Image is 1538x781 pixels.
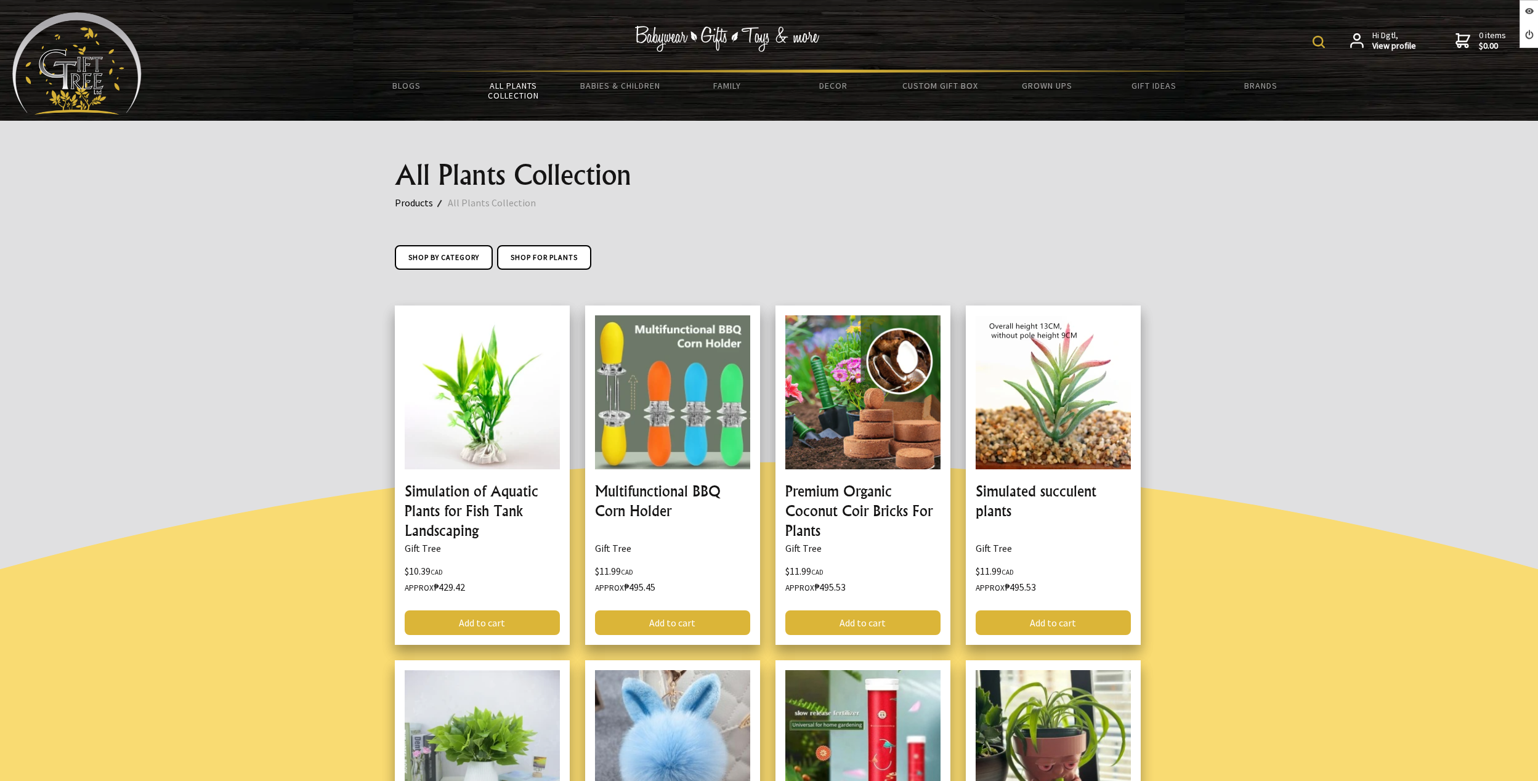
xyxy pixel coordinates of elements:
img: product search [1313,36,1325,48]
a: 0 items$0.00 [1455,30,1506,52]
strong: $0.00 [1479,41,1506,52]
a: Shop by Category [395,245,493,270]
a: Grown Ups [994,73,1100,99]
a: Products [395,195,448,211]
img: Babyware - Gifts - Toys and more... [12,12,142,115]
a: BLOGS [354,73,460,99]
a: Add to cart [405,610,560,635]
strong: View profile [1372,41,1416,52]
a: Custom Gift Box [887,73,994,99]
h1: All Plants Collection [395,160,1144,190]
a: Decor [780,73,887,99]
img: Babywear - Gifts - Toys & more [635,26,820,52]
a: Add to cart [595,610,750,635]
a: Babies & Children [567,73,673,99]
a: Family [673,73,780,99]
a: Gift Ideas [1101,73,1207,99]
a: Brands [1207,73,1314,99]
a: Add to cart [785,610,941,635]
a: Hi Dgtl,View profile [1350,30,1416,52]
span: Hi Dgtl, [1372,30,1416,52]
a: All Plants Collection [460,73,567,108]
a: All Plants Collection [448,195,551,211]
a: Shop for Plants [497,245,591,270]
a: Add to cart [976,610,1131,635]
span: 0 items [1479,30,1506,52]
